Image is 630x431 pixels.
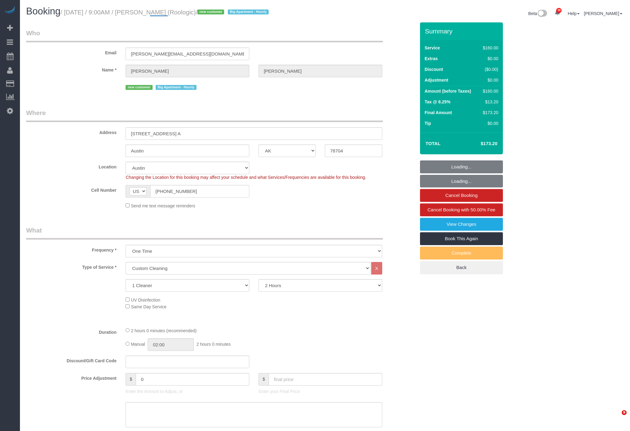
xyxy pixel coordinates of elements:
input: City [126,144,249,157]
img: New interface [537,10,547,18]
label: Final Amount [425,110,452,116]
label: Cell Number [21,185,121,193]
legend: Who [26,29,383,42]
div: $173.20 [480,110,498,116]
strong: Total [426,141,441,146]
input: First Name [126,65,249,77]
span: Manual [131,342,145,347]
label: Tax @ 8.25% [425,99,450,105]
a: Cancel Booking [420,189,503,202]
span: Changing the Location for this booking may affect your schedule and what Services/Frequencies are... [126,175,366,180]
label: Location [21,162,121,170]
span: $ [126,373,136,386]
div: $0.00 [480,77,498,83]
p: Enter your Final Price [259,388,382,394]
a: Back [420,261,503,274]
img: Automaid Logo [4,6,16,15]
input: Email [126,48,249,60]
div: $160.00 [480,45,498,51]
div: $13.20 [480,99,498,105]
div: $160.00 [480,88,498,94]
a: 38 [551,6,563,20]
h3: Summary [425,28,500,35]
small: / [DATE] / 9:00AM / [PERSON_NAME] (Roologic) [60,9,270,16]
label: Tip [425,120,431,126]
span: Booking [26,6,60,17]
span: 2 hours 0 minutes (recommended) [131,328,196,333]
input: final price [269,373,382,386]
input: Last Name [259,65,382,77]
legend: Where [26,108,383,122]
span: 38 [556,8,562,13]
span: UV Disinfection [131,298,160,302]
a: Help [568,11,580,16]
label: Amount (before Taxes) [425,88,471,94]
a: View Changes [420,218,503,231]
label: Service [425,45,440,51]
span: 2 hours 0 minutes [196,342,231,347]
iframe: Intercom live chat [609,410,624,425]
label: Name * [21,65,121,73]
span: Send me text message reminders [131,203,195,208]
span: Cancel Booking with 50.00% Fee [428,207,496,212]
label: Email [21,48,121,56]
span: new customer [197,10,224,14]
a: Book This Again [420,232,503,245]
span: / [196,9,271,16]
label: Address [21,127,121,136]
input: Zip Code [325,144,382,157]
a: [PERSON_NAME] [584,11,622,16]
div: $0.00 [480,120,498,126]
label: Price Adjustment [21,373,121,381]
span: Same Day Service [131,304,166,309]
label: Type of Service * [21,262,121,270]
label: Extras [425,56,438,62]
label: Frequency * [21,245,121,253]
span: Big Apartment - Hourly [156,85,196,90]
span: new customer [126,85,152,90]
legend: What [26,226,383,240]
span: 9 [622,410,627,415]
input: Cell Number [150,185,249,198]
h4: $173.20 [462,141,497,146]
div: $0.00 [480,56,498,62]
p: Enter the Amount to Adjust, or [126,388,249,394]
span: $ [259,373,269,386]
label: Duration [21,327,121,335]
label: Discount/Gift Card Code [21,356,121,364]
span: Big Apartment - Hourly [228,10,269,14]
a: Cancel Booking with 50.00% Fee [420,203,503,216]
div: ($0.00) [480,66,498,72]
a: Beta [528,11,547,16]
label: Discount [425,66,443,72]
label: Adjustment [425,77,448,83]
